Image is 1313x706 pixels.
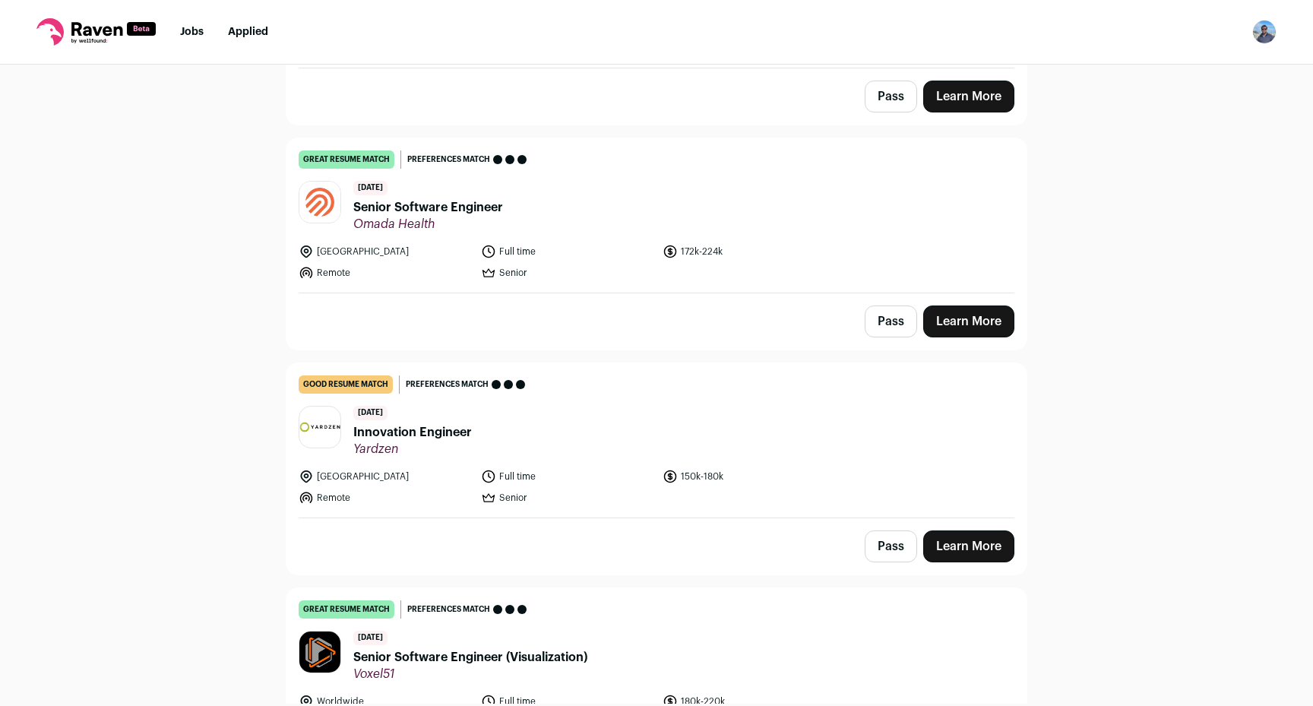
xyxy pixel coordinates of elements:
span: Preferences match [407,152,490,167]
li: [GEOGRAPHIC_DATA] [299,469,472,484]
span: Preferences match [407,602,490,617]
button: Pass [865,530,917,562]
button: Open dropdown [1252,20,1277,44]
span: [DATE] [353,631,388,645]
div: good resume match [299,375,393,394]
li: Senior [481,490,654,505]
div: great resume match [299,150,394,169]
li: 172k-224k [663,244,836,259]
span: Innovation Engineer [353,423,472,442]
span: [DATE] [353,406,388,420]
li: Senior [481,265,654,280]
span: Senior Software Engineer [353,198,503,217]
span: Voxel51 [353,666,587,682]
li: Full time [481,244,654,259]
li: Remote [299,490,472,505]
span: Yardzen [353,442,472,457]
a: good resume match Preferences match [DATE] Innovation Engineer Yardzen [GEOGRAPHIC_DATA] Full tim... [286,363,1027,518]
span: Omada Health [353,217,503,232]
img: f1959ca40c69923d4878f66898f3c10d4e42f30613457b6d62c13c86c648ad76.png [299,421,340,433]
div: great resume match [299,600,394,619]
img: 7306389-medium_jpg [1252,20,1277,44]
span: Senior Software Engineer (Visualization) [353,648,587,666]
li: Remote [299,265,472,280]
span: Preferences match [406,377,489,392]
button: Pass [865,306,917,337]
a: Applied [228,27,268,37]
li: 150k-180k [663,469,836,484]
a: Learn More [923,81,1014,112]
a: Learn More [923,530,1014,562]
a: Jobs [180,27,204,37]
li: [GEOGRAPHIC_DATA] [299,244,472,259]
a: great resume match Preferences match [DATE] Senior Software Engineer Omada Health [GEOGRAPHIC_DAT... [286,138,1027,293]
img: fd23106615db578e6ff1954ef24880a56acff43bf40616a9b16f5db7cfc4a8e0.jpg [299,632,340,673]
a: Learn More [923,306,1014,337]
li: Full time [481,469,654,484]
span: [DATE] [353,181,388,195]
img: 41325b23b7b99c32c4ba91628c28a1334443c2c0878ce735f0622d089c2f0dba.png [299,182,340,223]
button: Pass [865,81,917,112]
